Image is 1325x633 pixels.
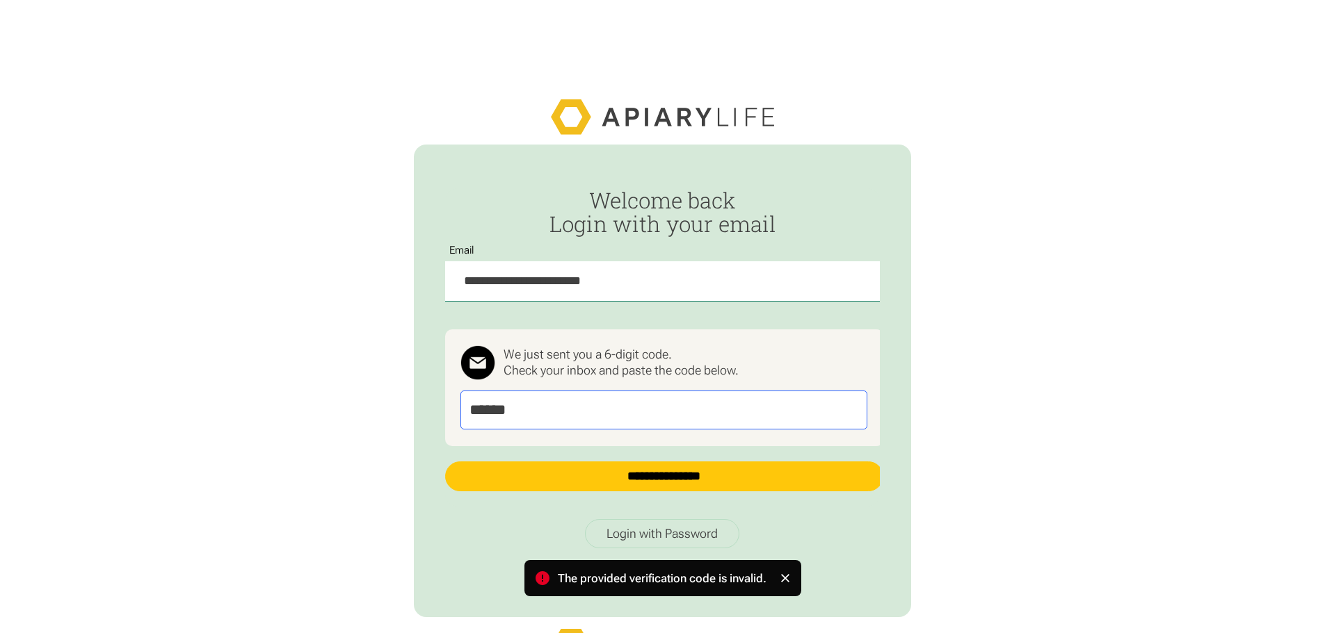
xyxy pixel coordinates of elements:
[607,526,718,541] div: Login with Password
[445,188,880,507] form: Passwordless Login
[445,188,880,236] h2: Welcome back Login with your email
[558,568,766,588] div: The provided verification code is invalid.
[445,245,480,256] label: Email
[445,561,880,576] p: Don't have an account?
[504,347,739,378] div: We just sent you a 6-digit code. Check your inbox and paste the code below.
